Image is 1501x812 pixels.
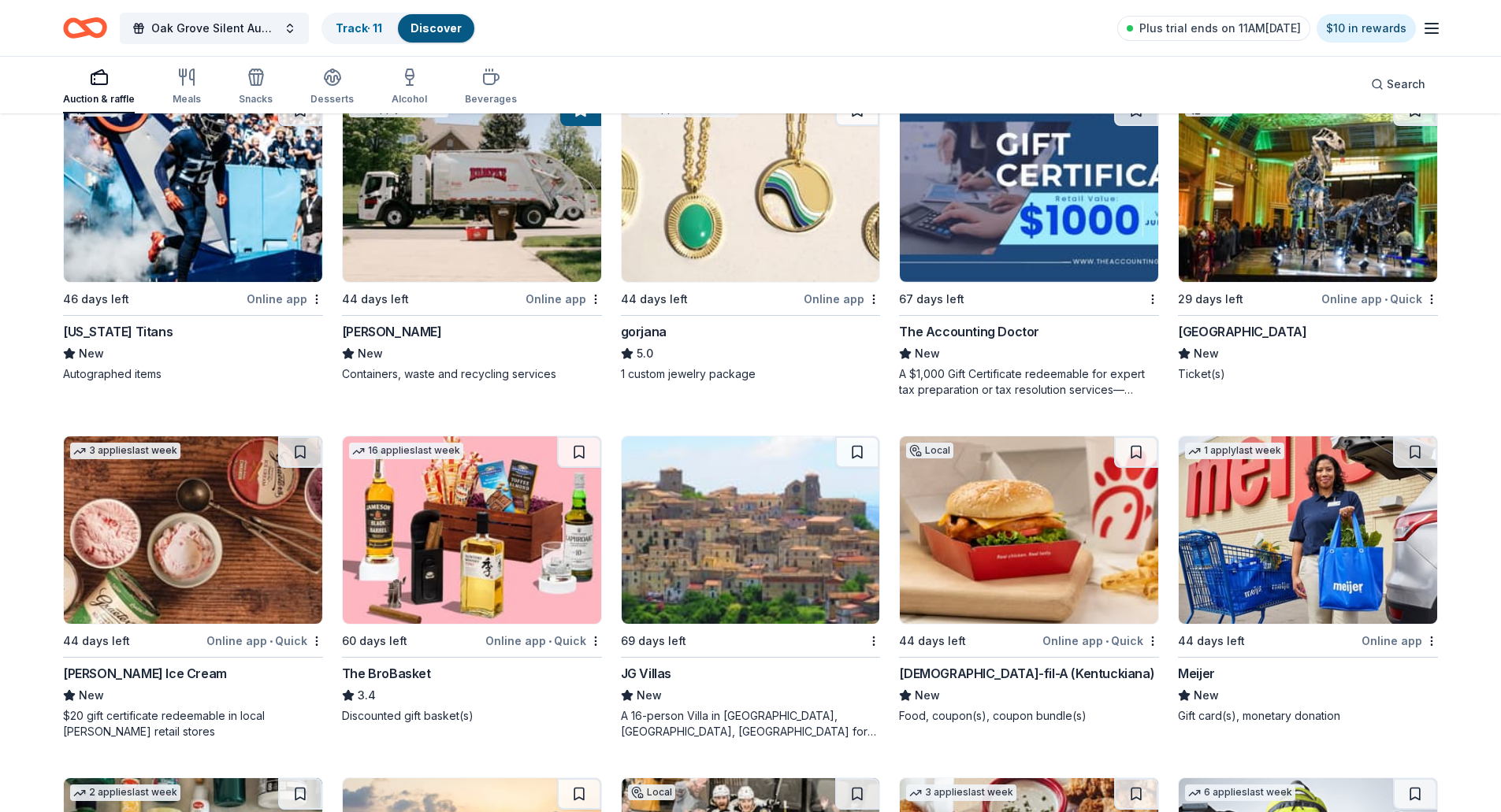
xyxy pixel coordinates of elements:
[1178,366,1438,382] div: Ticket(s)
[342,322,442,341] div: [PERSON_NAME]
[321,13,476,44] button: Track· 11Discover
[63,632,130,651] div: 44 days left
[621,322,667,341] div: gorjana
[63,9,107,46] a: Home
[1179,436,1437,624] img: Image for Meijer
[63,94,323,382] a: Image for Tennessee TitansLocal46 days leftOnline app[US_STATE] TitansNewAutographed items
[1358,69,1438,100] button: Search
[63,322,173,341] div: [US_STATE] Titans
[64,436,322,624] img: Image for Graeter's Ice Cream
[485,631,602,651] div: Online app Quick
[900,436,1158,624] img: Image for Chick-fil-A (Kentuckiana)
[1178,290,1243,309] div: 29 days left
[621,664,671,683] div: JG Villas
[63,290,129,309] div: 46 days left
[621,436,881,740] a: Image for JG Villas69 days leftJG VillasNewA 16-person Villa in [GEOGRAPHIC_DATA], [GEOGRAPHIC_DA...
[899,322,1039,341] div: The Accounting Doctor
[899,708,1159,724] div: Food, coupon(s), coupon bundle(s)
[548,635,552,647] span: •
[621,290,688,309] div: 44 days left
[310,93,354,106] div: Desserts
[206,631,323,651] div: Online app Quick
[63,708,323,740] div: $20 gift certificate redeemable in local [PERSON_NAME] retail stores
[336,21,382,35] a: Track· 11
[465,61,517,113] button: Beverages
[899,366,1159,398] div: A $1,000 Gift Certificate redeemable for expert tax preparation or tax resolution services—recipi...
[900,95,1158,282] img: Image for The Accounting Doctor
[621,366,881,382] div: 1 custom jewelry package
[349,443,463,459] div: 16 applies last week
[392,61,427,113] button: Alcohol
[1384,293,1388,306] span: •
[342,632,407,651] div: 60 days left
[342,436,602,724] a: Image for The BroBasket16 applieslast week60 days leftOnline app•QuickThe BroBasket3.4Discounted ...
[310,61,354,113] button: Desserts
[899,436,1159,724] a: Image for Chick-fil-A (Kentuckiana)Local44 days leftOnline app•Quick[DEMOGRAPHIC_DATA]-fil-A (Ken...
[342,664,431,683] div: The BroBasket
[239,61,273,113] button: Snacks
[1387,75,1425,94] span: Search
[1185,784,1295,801] div: 6 applies last week
[63,93,135,106] div: Auction & raffle
[1117,16,1310,41] a: Plus trial ends on 11AM[DATE]
[899,664,1154,683] div: [DEMOGRAPHIC_DATA]-fil-A (Kentuckiana)
[342,708,602,724] div: Discounted gift basket(s)
[343,95,601,282] img: Image for Rumpke
[1178,664,1215,683] div: Meijer
[342,366,602,382] div: Containers, waste and recycling services
[804,289,880,309] div: Online app
[342,94,602,382] a: Image for Rumpke1 applylast week44 days leftOnline app[PERSON_NAME]NewContainers, waste and recyc...
[239,93,273,106] div: Snacks
[411,21,462,35] a: Discover
[1178,94,1438,382] a: Image for Cincinnati Museum CenterLocal29 days leftOnline app•Quick[GEOGRAPHIC_DATA]NewTicket(s)
[70,443,180,459] div: 3 applies last week
[392,93,427,106] div: Alcohol
[621,94,881,382] a: Image for gorjana7 applieslast week44 days leftOnline appgorjana5.01 custom jewelry package
[1105,635,1109,647] span: •
[1321,289,1438,309] div: Online app Quick
[173,61,201,113] button: Meals
[358,344,383,363] span: New
[342,290,409,309] div: 44 days left
[906,784,1016,801] div: 3 applies last week
[915,686,940,705] span: New
[1178,436,1438,724] a: Image for Meijer1 applylast week44 days leftOnline appMeijerNewGift card(s), monetary donation
[64,95,322,282] img: Image for Tennessee Titans
[358,686,376,705] span: 3.4
[915,344,940,363] span: New
[899,94,1159,398] a: Image for The Accounting Doctor67 days leftThe Accounting DoctorNewA $1,000 Gift Certificate rede...
[1178,632,1245,651] div: 44 days left
[637,686,662,705] span: New
[173,93,201,106] div: Meals
[343,436,601,624] img: Image for The BroBasket
[526,289,602,309] div: Online app
[621,708,881,740] div: A 16-person Villa in [GEOGRAPHIC_DATA], [GEOGRAPHIC_DATA], [GEOGRAPHIC_DATA] for 7days/6nights (R...
[1194,686,1219,705] span: New
[1362,631,1438,651] div: Online app
[621,632,686,651] div: 69 days left
[1178,708,1438,724] div: Gift card(s), monetary donation
[622,95,880,282] img: Image for gorjana
[899,290,964,309] div: 67 days left
[1179,95,1437,282] img: Image for Cincinnati Museum Center
[63,61,135,113] button: Auction & raffle
[63,436,323,740] a: Image for Graeter's Ice Cream3 applieslast week44 days leftOnline app•Quick[PERSON_NAME] Ice Crea...
[1194,344,1219,363] span: New
[79,344,104,363] span: New
[899,632,966,651] div: 44 days left
[1185,443,1284,459] div: 1 apply last week
[79,686,104,705] span: New
[63,366,323,382] div: Autographed items
[247,289,323,309] div: Online app
[269,635,273,647] span: •
[63,664,227,683] div: [PERSON_NAME] Ice Cream
[1317,14,1416,43] a: $10 in rewards
[637,344,653,363] span: 5.0
[1178,322,1306,341] div: [GEOGRAPHIC_DATA]
[628,784,675,800] div: Local
[465,93,517,106] div: Beverages
[151,19,277,38] span: Oak Grove Silent Auction
[622,436,880,624] img: Image for JG Villas
[906,443,953,458] div: Local
[120,13,309,44] button: Oak Grove Silent Auction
